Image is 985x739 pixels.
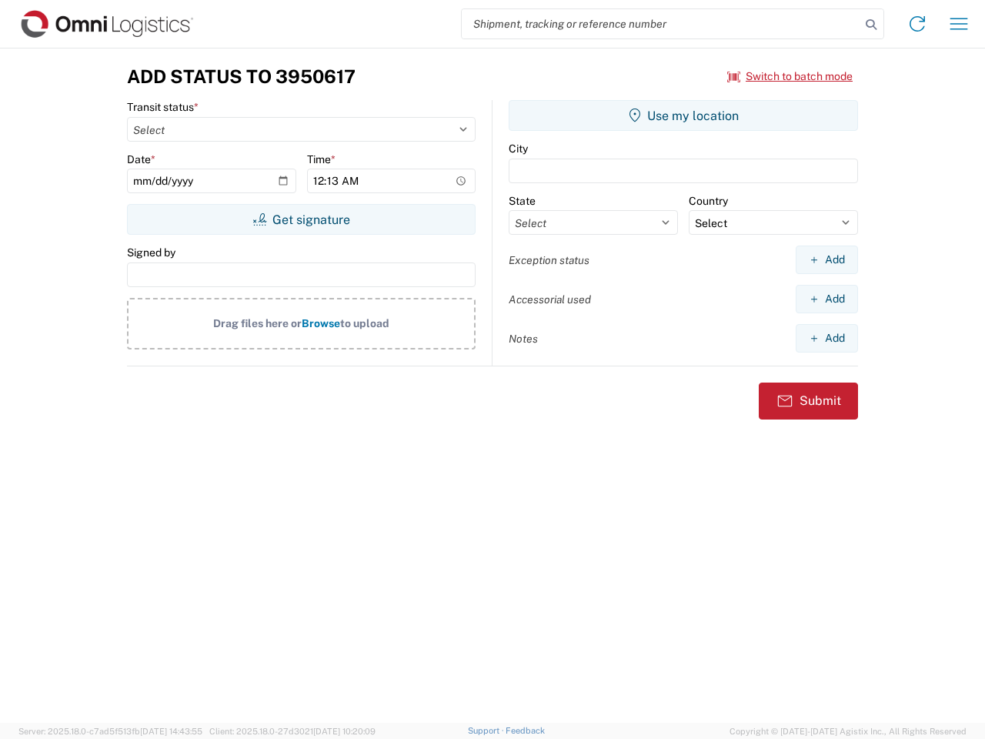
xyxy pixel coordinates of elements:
[759,383,858,420] button: Submit
[509,142,528,155] label: City
[730,724,967,738] span: Copyright © [DATE]-[DATE] Agistix Inc., All Rights Reserved
[127,100,199,114] label: Transit status
[140,727,202,736] span: [DATE] 14:43:55
[18,727,202,736] span: Server: 2025.18.0-c7ad5f513fb
[313,727,376,736] span: [DATE] 10:20:09
[509,332,538,346] label: Notes
[509,100,858,131] button: Use my location
[127,204,476,235] button: Get signature
[509,253,589,267] label: Exception status
[340,317,389,329] span: to upload
[727,64,853,89] button: Switch to batch mode
[462,9,860,38] input: Shipment, tracking or reference number
[127,65,356,88] h3: Add Status to 3950617
[796,246,858,274] button: Add
[796,285,858,313] button: Add
[209,727,376,736] span: Client: 2025.18.0-27d3021
[302,317,340,329] span: Browse
[509,293,591,306] label: Accessorial used
[213,317,302,329] span: Drag files here or
[796,324,858,353] button: Add
[509,194,536,208] label: State
[468,726,506,735] a: Support
[506,726,545,735] a: Feedback
[689,194,728,208] label: Country
[307,152,336,166] label: Time
[127,152,155,166] label: Date
[127,246,175,259] label: Signed by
